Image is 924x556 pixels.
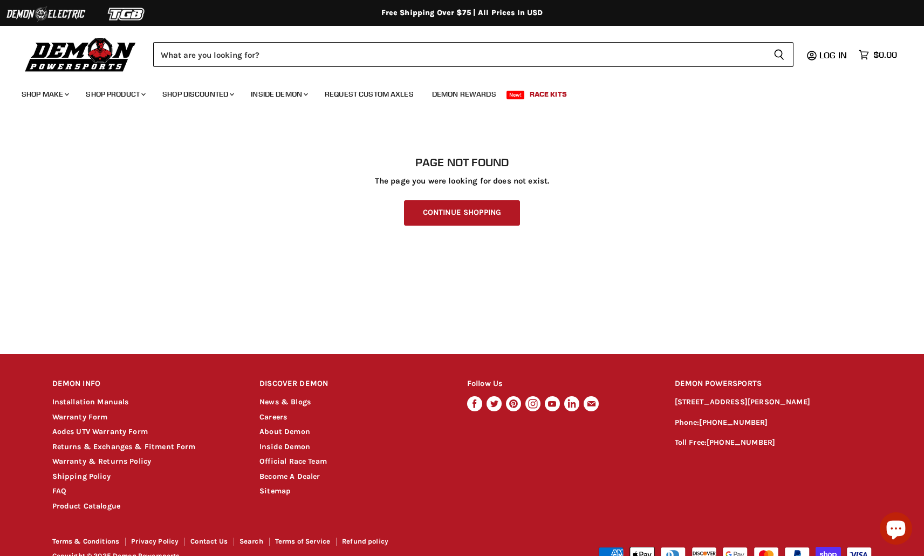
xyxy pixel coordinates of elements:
[52,412,108,422] a: Warranty Form
[259,486,291,496] a: Sitemap
[467,371,654,397] h2: Follow Us
[877,512,915,547] inbox-online-store-chat: Shopify online store chat
[52,457,152,466] a: Warranty & Returns Policy
[5,4,86,24] img: Demon Electric Logo 2
[819,50,847,60] span: Log in
[404,200,520,226] a: Continue Shopping
[765,42,793,67] button: Search
[52,442,196,451] a: Returns & Exchanges & Fitment Form
[675,417,872,429] p: Phone:
[78,83,152,105] a: Shop Product
[342,537,388,545] a: Refund policy
[699,418,768,427] a: [PHONE_NUMBER]
[275,537,330,545] a: Terms of Service
[31,8,894,18] div: Free Shipping Over $75 | All Prices In USD
[259,371,447,397] h2: DISCOVER DEMON
[22,35,140,73] img: Demon Powersports
[259,427,310,436] a: About Demon
[52,486,66,496] a: FAQ
[675,396,872,409] p: [STREET_ADDRESS][PERSON_NAME]
[153,42,765,67] input: Search
[153,42,793,67] form: Product
[86,4,167,24] img: TGB Logo 2
[259,457,327,466] a: Official Race Team
[675,371,872,397] h2: DEMON POWERSPORTS
[190,537,228,545] a: Contact Us
[317,83,422,105] a: Request Custom Axles
[243,83,314,105] a: Inside Demon
[52,371,239,397] h2: DEMON INFO
[52,537,120,545] a: Terms & Conditions
[707,438,775,447] a: [PHONE_NUMBER]
[131,537,179,545] a: Privacy Policy
[52,156,872,169] h1: Page not found
[522,83,575,105] a: Race Kits
[52,177,872,186] p: The page you were looking for does not exist.
[52,397,129,406] a: Installation Manuals
[675,437,872,449] p: Toll Free:
[259,442,310,451] a: Inside Demon
[259,412,287,422] a: Careers
[853,47,902,63] a: $0.00
[239,537,263,545] a: Search
[424,83,504,105] a: Demon Rewards
[259,472,320,481] a: Become A Dealer
[52,538,463,549] nav: Footer
[507,91,525,99] span: New!
[13,83,76,105] a: Shop Make
[815,50,853,60] a: Log in
[259,397,311,406] a: News & Blogs
[13,79,894,105] ul: Main menu
[52,427,148,436] a: Aodes UTV Warranty Form
[873,50,897,60] span: $0.00
[154,83,241,105] a: Shop Discounted
[52,472,111,481] a: Shipping Policy
[52,501,121,511] a: Product Catalogue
